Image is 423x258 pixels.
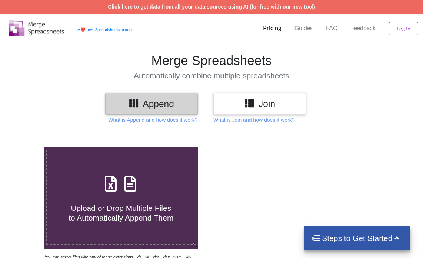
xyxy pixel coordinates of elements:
[213,116,294,124] p: What is Join and how does it work?
[69,204,173,222] span: Upload or Drop Multiple Files to Automatically Append Them
[77,27,135,32] a: AheartLove Spreadsheets product
[108,116,197,124] p: What is Append and how does it work?
[108,4,315,10] a: Click here to get data from all your data sources using AI (for free with our new tool)
[263,24,281,32] p: Pricing
[294,24,313,32] p: Guides
[389,22,418,35] button: Log In
[219,98,300,109] h3: Join
[80,27,86,32] span: heart
[351,25,376,31] span: Feedback
[326,24,338,32] p: FAQ
[312,233,403,243] h4: Steps to Get Started
[111,98,192,109] h3: Append
[9,20,64,36] img: Logo.png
